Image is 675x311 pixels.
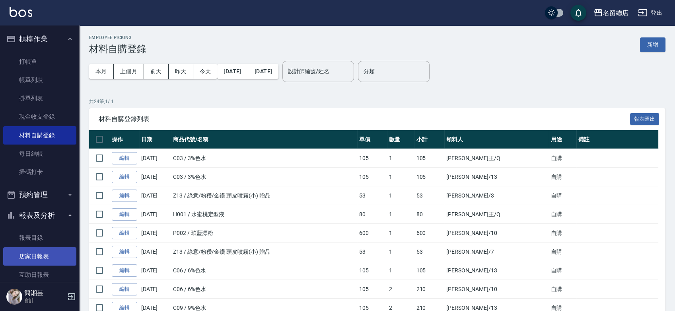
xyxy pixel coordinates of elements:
a: 現金收支登錄 [3,108,76,126]
td: 1 [387,205,414,224]
span: 材料自購登錄列表 [99,115,630,123]
a: 材料自購登錄 [3,126,76,145]
th: 日期 [139,130,171,149]
button: 報表及分析 [3,205,76,226]
a: 編輯 [112,264,137,277]
a: 掃碼打卡 [3,163,76,181]
button: 新增 [640,37,665,52]
button: 前天 [144,64,169,79]
td: 53 [357,186,387,205]
td: C06 / 6%色水 [171,261,357,280]
th: 商品代號/名稱 [171,130,357,149]
button: 名留總店 [590,5,632,21]
td: 210 [414,280,444,299]
img: Person [6,289,22,305]
a: 互助日報表 [3,266,76,284]
th: 數量 [387,130,414,149]
button: [DATE] [248,64,278,79]
a: 編輯 [112,190,137,202]
td: 1 [387,186,414,205]
a: 每日結帳 [3,145,76,163]
td: 53 [414,243,444,261]
td: 105 [357,261,387,280]
h3: 材料自購登錄 [89,43,146,55]
td: [PERSON_NAME] /10 [444,224,549,243]
td: [DATE] [139,186,171,205]
td: Z13 / 綠意/粉穳/金鑽 頭皮噴霧(小) 贈品 [171,243,357,261]
th: 小計 [414,130,444,149]
th: 領料人 [444,130,549,149]
td: [DATE] [139,243,171,261]
a: 編輯 [112,171,137,183]
td: [PERSON_NAME] /10 [444,280,549,299]
td: 80 [414,205,444,224]
td: 自購 [549,243,576,261]
img: Logo [10,7,32,17]
button: 登出 [635,6,665,20]
button: [DATE] [217,64,248,79]
a: 打帳單 [3,53,76,71]
td: 80 [357,205,387,224]
a: 編輯 [112,152,137,164]
td: P002 / 珀藍漂粉 [171,224,357,243]
p: 共 24 筆, 1 / 1 [89,98,665,105]
a: 報表目錄 [3,229,76,247]
td: 1 [387,261,414,280]
td: 自購 [549,280,576,299]
td: H001 / 水蜜桃定型液 [171,205,357,224]
a: 編輯 [112,227,137,239]
td: [PERSON_NAME] /13 [444,168,549,186]
td: [DATE] [139,261,171,280]
td: 105 [357,280,387,299]
td: 105 [414,261,444,280]
td: [PERSON_NAME] /7 [444,243,549,261]
th: 操作 [110,130,139,149]
td: 105 [414,168,444,186]
th: 備註 [576,130,658,149]
a: 編輯 [112,246,137,258]
a: 新增 [640,41,665,48]
th: 用途 [549,130,576,149]
td: [DATE] [139,205,171,224]
div: 名留總店 [603,8,628,18]
td: [DATE] [139,168,171,186]
button: 預約管理 [3,184,76,205]
h5: 簡湘芸 [24,289,65,297]
p: 會計 [24,297,65,304]
a: 帳單列表 [3,71,76,89]
button: save [570,5,586,21]
td: 自購 [549,261,576,280]
th: 單價 [357,130,387,149]
td: [PERSON_NAME]王 /Q [444,149,549,168]
a: 編輯 [112,208,137,221]
td: [DATE] [139,280,171,299]
td: 600 [357,224,387,243]
td: 自購 [549,224,576,243]
td: [PERSON_NAME] /13 [444,261,549,280]
td: 1 [387,149,414,168]
td: [DATE] [139,149,171,168]
a: 店家日報表 [3,247,76,266]
h2: Employee Picking [89,35,146,40]
button: 昨天 [169,64,193,79]
a: 編輯 [112,283,137,295]
td: 2 [387,280,414,299]
td: C03 / 3%色水 [171,168,357,186]
a: 報表匯出 [630,115,659,122]
button: 今天 [193,64,218,79]
button: 本月 [89,64,114,79]
td: [DATE] [139,224,171,243]
td: C03 / 3%色水 [171,149,357,168]
button: 櫃檯作業 [3,29,76,49]
td: 自購 [549,186,576,205]
td: C06 / 6%色水 [171,280,357,299]
td: 53 [414,186,444,205]
button: 報表匯出 [630,113,659,125]
td: 自購 [549,168,576,186]
button: 上個月 [114,64,144,79]
td: 105 [357,149,387,168]
td: 1 [387,243,414,261]
td: 600 [414,224,444,243]
td: 自購 [549,149,576,168]
td: 自購 [549,205,576,224]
